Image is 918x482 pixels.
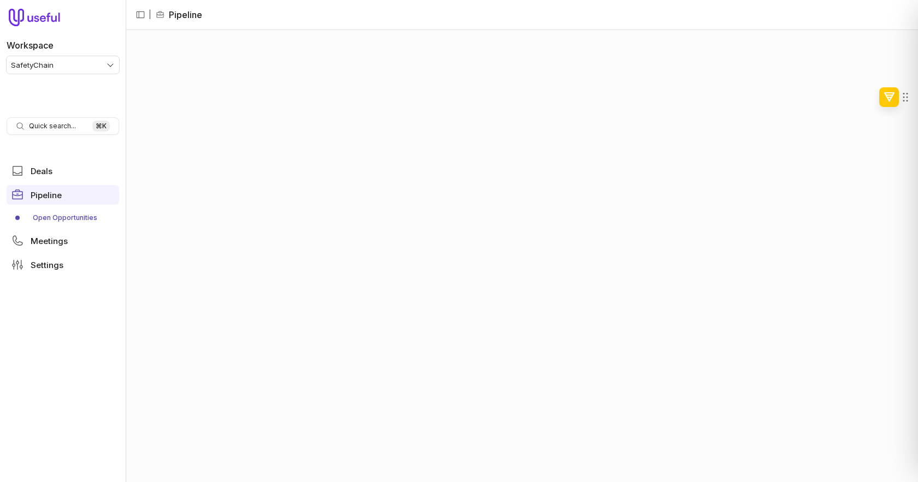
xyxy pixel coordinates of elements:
kbd: ⌘ K [92,121,110,132]
span: Deals [31,167,52,175]
button: Collapse sidebar [132,7,149,23]
a: Pipeline [7,185,119,205]
a: Meetings [7,231,119,251]
a: Settings [7,255,119,275]
span: Quick search... [29,122,76,130]
div: Pipeline submenu [7,209,119,227]
a: Open Opportunities [7,209,119,227]
span: Settings [31,261,63,269]
span: Pipeline [31,191,62,199]
span: Meetings [31,237,68,245]
label: Workspace [7,39,54,52]
li: Pipeline [156,8,202,21]
span: | [149,8,151,21]
a: Deals [7,161,119,181]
